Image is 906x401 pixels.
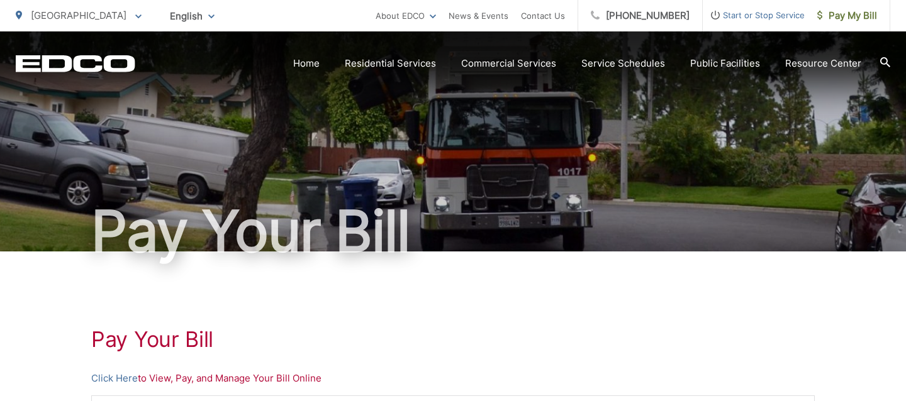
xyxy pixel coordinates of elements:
span: Pay My Bill [817,8,877,23]
a: Commercial Services [461,56,556,71]
a: Residential Services [345,56,436,71]
a: News & Events [449,8,508,23]
span: [GEOGRAPHIC_DATA] [31,9,126,21]
a: Home [293,56,320,71]
a: Contact Us [521,8,565,23]
a: Service Schedules [581,56,665,71]
span: English [160,5,224,27]
h1: Pay Your Bill [16,200,890,263]
p: to View, Pay, and Manage Your Bill Online [91,371,815,386]
h1: Pay Your Bill [91,327,815,352]
a: Resource Center [785,56,861,71]
a: About EDCO [376,8,436,23]
a: Public Facilities [690,56,760,71]
a: Click Here [91,371,138,386]
a: EDCD logo. Return to the homepage. [16,55,135,72]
